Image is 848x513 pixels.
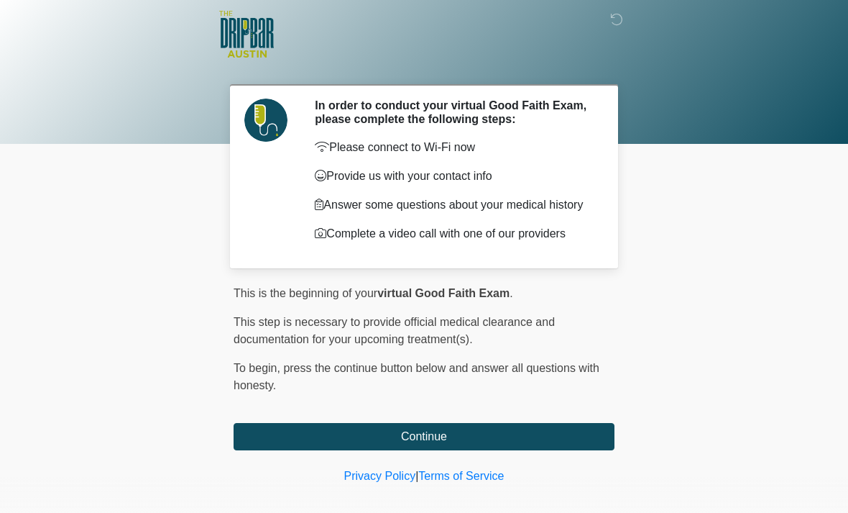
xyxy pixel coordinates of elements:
span: To begin, [234,362,283,374]
span: press the continue button below and answer all questions with honesty. [234,362,599,391]
p: Answer some questions about your medical history [315,196,593,214]
a: Privacy Policy [344,470,416,482]
span: . [510,287,512,299]
span: This step is necessary to provide official medical clearance and documentation for your upcoming ... [234,316,555,345]
h2: In order to conduct your virtual Good Faith Exam, please complete the following steps: [315,99,593,126]
span: This is the beginning of your [234,287,377,299]
button: Continue [234,423,614,450]
a: Terms of Service [418,470,504,482]
p: Complete a video call with one of our providers [315,225,593,242]
strong: virtual Good Faith Exam [377,287,510,299]
a: | [415,470,418,482]
p: Please connect to Wi-Fi now [315,139,593,156]
img: The DRIPBaR - Austin The Domain Logo [219,11,274,58]
img: Agent Avatar [244,99,287,142]
p: Provide us with your contact info [315,168,593,185]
